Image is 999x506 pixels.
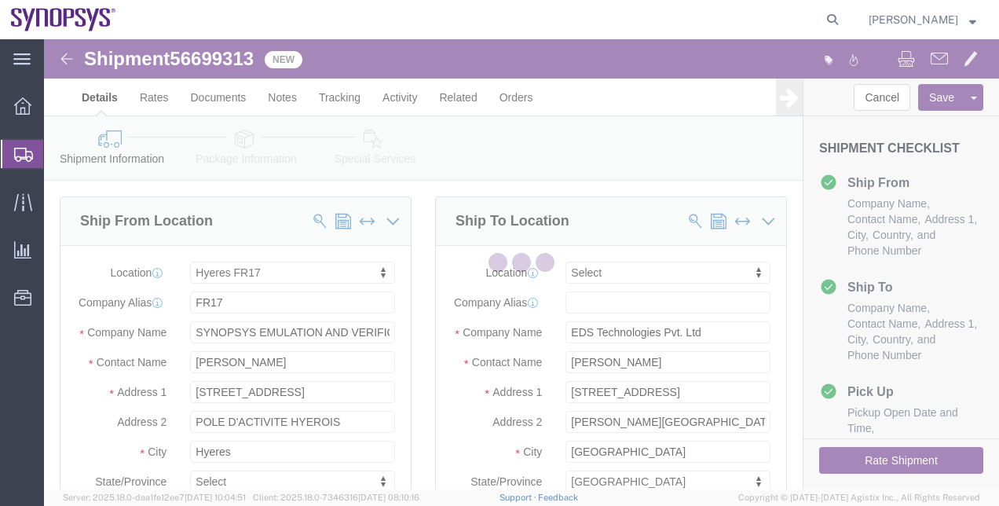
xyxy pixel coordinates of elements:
[738,491,980,504] span: Copyright © [DATE]-[DATE] Agistix Inc., All Rights Reserved
[538,493,578,502] a: Feedback
[185,493,246,502] span: [DATE] 10:04:51
[11,8,116,31] img: logo
[358,493,419,502] span: [DATE] 08:10:16
[869,11,958,28] span: Rachelle Varela
[253,493,419,502] span: Client: 2025.18.0-7346316
[868,10,977,29] button: [PERSON_NAME]
[63,493,246,502] span: Server: 2025.18.0-daa1fe12ee7
[499,493,539,502] a: Support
